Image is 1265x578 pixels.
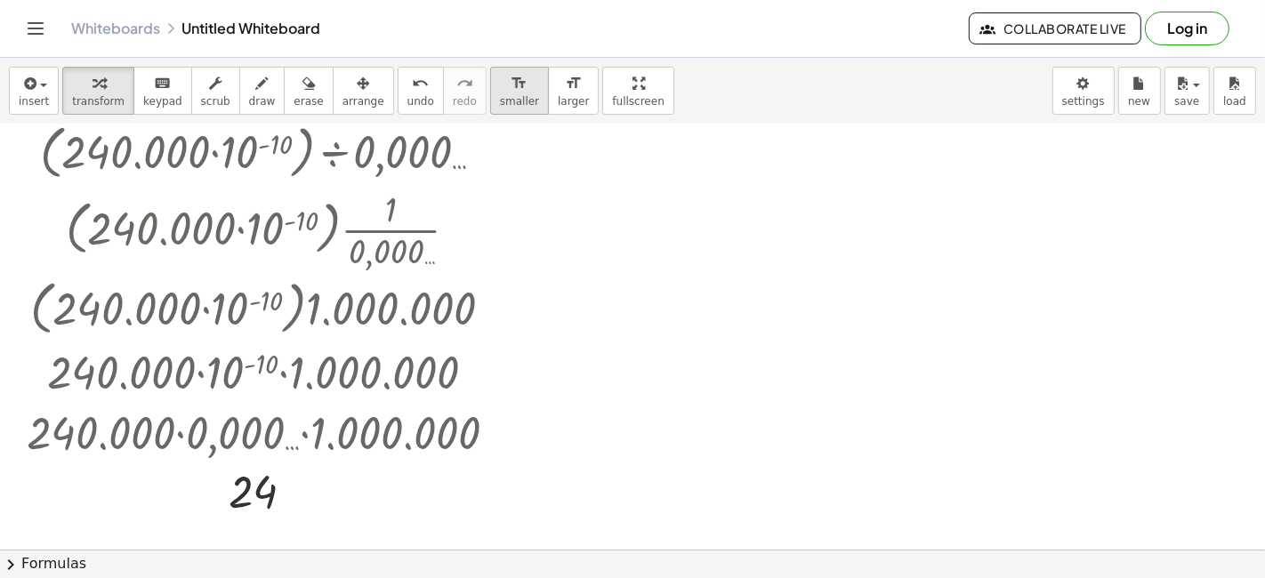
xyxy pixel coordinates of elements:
[490,67,549,115] button: format_sizesmaller
[548,67,599,115] button: format_sizelarger
[201,95,230,108] span: scrub
[294,95,323,108] span: erase
[191,67,240,115] button: scrub
[249,95,276,108] span: draw
[558,95,589,108] span: larger
[984,20,1126,36] span: Collaborate Live
[1118,67,1161,115] button: new
[9,67,59,115] button: insert
[19,95,49,108] span: insert
[239,67,286,115] button: draw
[612,95,664,108] span: fullscreen
[284,67,333,115] button: erase
[1052,67,1115,115] button: settings
[143,95,182,108] span: keypad
[407,95,434,108] span: undo
[443,67,487,115] button: redoredo
[1174,95,1199,108] span: save
[1145,12,1229,45] button: Log in
[333,67,394,115] button: arrange
[565,73,582,94] i: format_size
[1213,67,1256,115] button: load
[398,67,444,115] button: undoundo
[21,14,50,43] button: Toggle navigation
[133,67,192,115] button: keyboardkeypad
[1128,95,1150,108] span: new
[72,95,125,108] span: transform
[342,95,384,108] span: arrange
[1223,95,1246,108] span: load
[511,73,528,94] i: format_size
[154,73,171,94] i: keyboard
[71,20,160,37] a: Whiteboards
[453,95,477,108] span: redo
[602,67,673,115] button: fullscreen
[239,522,268,550] div: Edit math
[412,73,429,94] i: undo
[1164,67,1210,115] button: save
[456,73,473,94] i: redo
[500,95,539,108] span: smaller
[969,12,1141,44] button: Collaborate Live
[1062,95,1105,108] span: settings
[62,67,134,115] button: transform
